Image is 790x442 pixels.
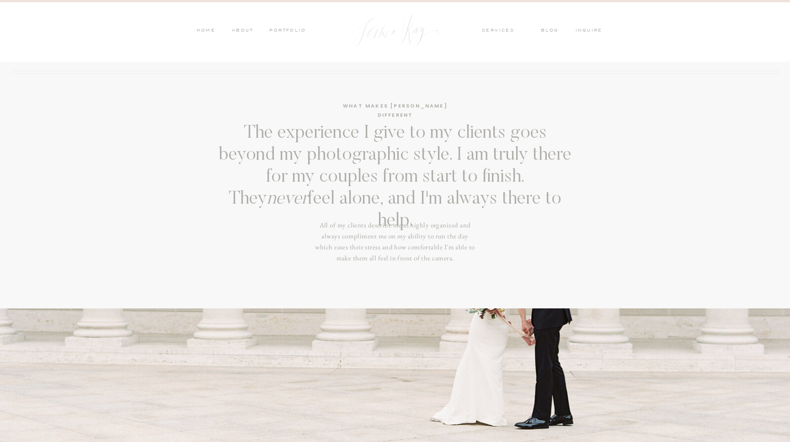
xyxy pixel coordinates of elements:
[215,123,575,211] h3: The experience I give to my clients goes beyond my photographic style. I am truly there for my co...
[482,27,527,35] a: services
[196,27,215,35] a: HOME
[312,220,478,262] h3: All of my clients describe me as highly organized and always compliment me on my ability to run t...
[267,190,308,209] i: never
[268,27,306,35] a: PORTFOLIO
[328,102,462,111] h3: WHAT MAKES [PERSON_NAME] DIFFERENT
[576,27,607,35] a: inquire
[230,27,253,35] a: ABOUT
[541,27,565,35] a: blog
